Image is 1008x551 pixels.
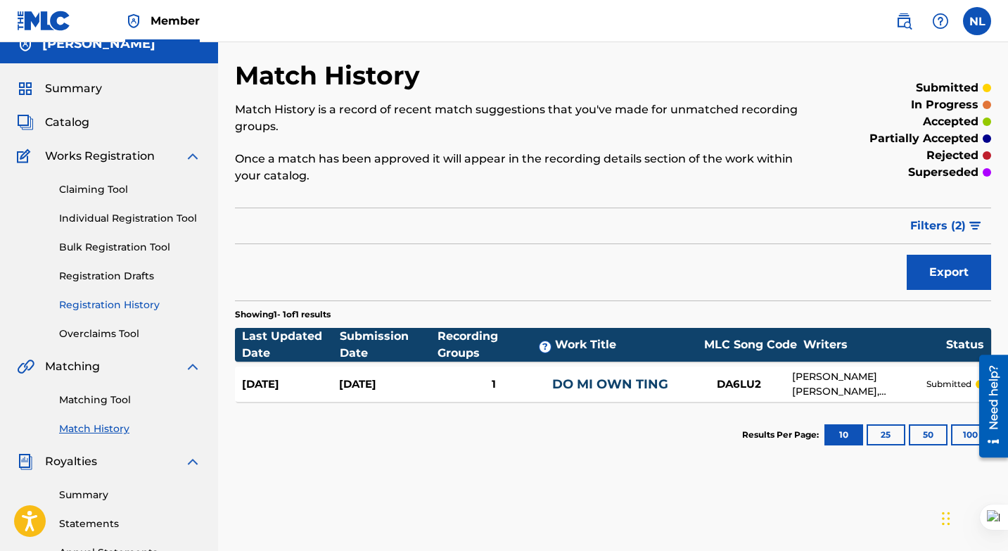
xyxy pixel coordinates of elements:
img: expand [184,358,201,375]
p: in progress [911,96,978,113]
p: submitted [926,378,971,391]
div: [DATE] [339,376,436,393]
a: Public Search [890,7,918,35]
span: Catalog [45,114,89,131]
div: Writers [803,336,946,353]
span: Works Registration [45,148,155,165]
p: partially accepted [869,130,978,147]
a: Overclaims Tool [59,327,201,341]
span: Member [151,13,200,29]
p: rejected [926,147,978,164]
button: 10 [824,424,863,445]
span: Matching [45,358,100,375]
a: Bulk Registration Tool [59,240,201,255]
div: User Menu [963,7,991,35]
div: [PERSON_NAME] [PERSON_NAME], [PERSON_NAME], REANNO [PERSON_NAME] [792,369,926,399]
button: 25 [867,424,905,445]
span: Royalties [45,453,97,470]
img: Summary [17,80,34,97]
a: Summary [59,488,201,502]
img: help [932,13,949,30]
a: Statements [59,517,201,531]
span: ? [540,341,551,353]
img: Catalog [17,114,34,131]
div: Work Title [555,336,698,353]
div: MLC Song Code [698,336,803,353]
button: Export [907,255,991,290]
span: Filters ( 2 ) [910,217,966,234]
span: Summary [45,80,102,97]
img: search [895,13,912,30]
p: Results Per Page: [742,429,822,441]
div: 1 [436,376,552,393]
img: MLC Logo [17,11,71,31]
p: submitted [916,80,978,96]
div: Drag [942,498,950,540]
div: Status [946,336,984,353]
a: Claiming Tool [59,182,201,197]
a: DO MI OWN TING [552,376,668,392]
button: Filters (2) [902,208,991,243]
div: Help [926,7,955,35]
img: filter [969,222,981,230]
div: Last Updated Date [242,328,340,362]
a: Registration Drafts [59,269,201,284]
img: expand [184,453,201,470]
p: superseded [908,164,978,181]
button: 100 [951,424,990,445]
img: Accounts [17,36,34,53]
iframe: Resource Center [969,350,1008,463]
img: expand [184,148,201,165]
h2: Match History [235,60,427,91]
p: accepted [923,113,978,130]
img: Works Registration [17,148,35,165]
div: [DATE] [242,376,339,393]
iframe: Chat Widget [938,483,1008,551]
img: Matching [17,358,34,375]
h5: Nishawn Lee [42,36,155,52]
img: Top Rightsholder [125,13,142,30]
p: Showing 1 - 1 of 1 results [235,308,331,321]
button: 50 [909,424,948,445]
a: Registration History [59,298,201,312]
a: Matching Tool [59,393,201,407]
div: Submission Date [340,328,438,362]
a: CatalogCatalog [17,114,89,131]
img: Royalties [17,453,34,470]
div: DA6LU2 [687,376,792,393]
a: Individual Registration Tool [59,211,201,226]
a: Match History [59,422,201,436]
a: SummarySummary [17,80,102,97]
p: Match History is a record of recent match suggestions that you've made for unmatched recording gr... [235,101,817,135]
p: Once a match has been approved it will appear in the recording details section of the work within... [235,151,817,184]
div: Recording Groups [438,328,555,362]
